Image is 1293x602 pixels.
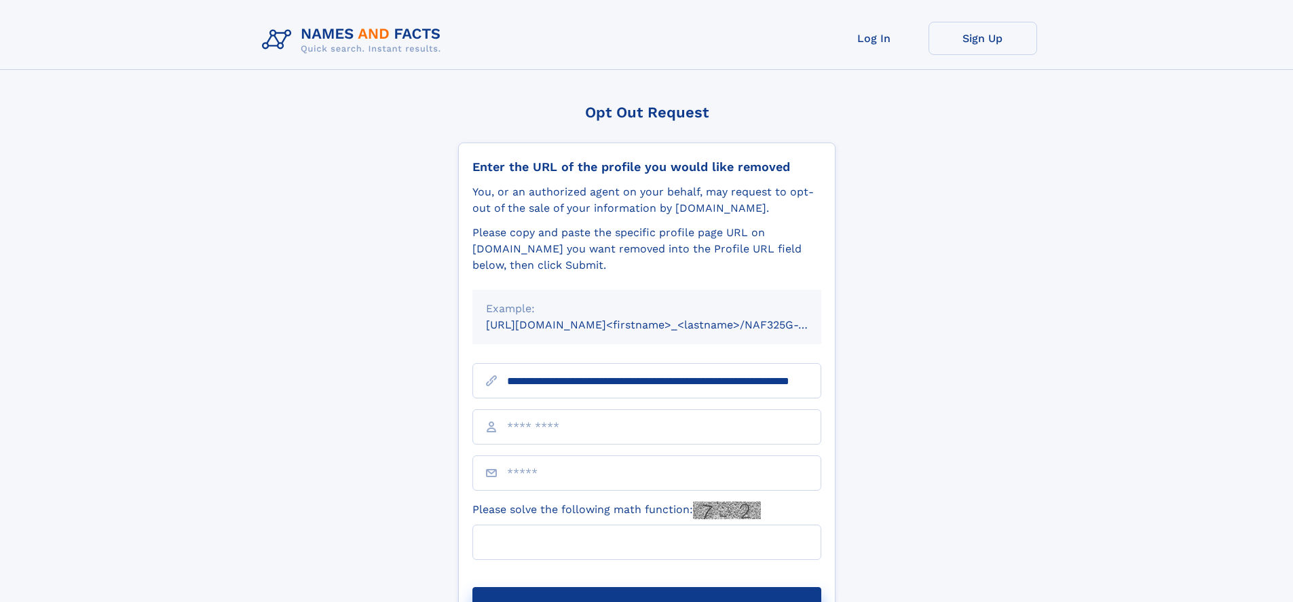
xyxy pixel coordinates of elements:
[458,104,836,121] div: Opt Out Request
[486,318,847,331] small: [URL][DOMAIN_NAME]<firstname>_<lastname>/NAF325G-xxxxxxxx
[472,502,761,519] label: Please solve the following math function:
[257,22,452,58] img: Logo Names and Facts
[929,22,1037,55] a: Sign Up
[820,22,929,55] a: Log In
[486,301,808,317] div: Example:
[472,159,821,174] div: Enter the URL of the profile you would like removed
[472,225,821,274] div: Please copy and paste the specific profile page URL on [DOMAIN_NAME] you want removed into the Pr...
[472,184,821,217] div: You, or an authorized agent on your behalf, may request to opt-out of the sale of your informatio...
